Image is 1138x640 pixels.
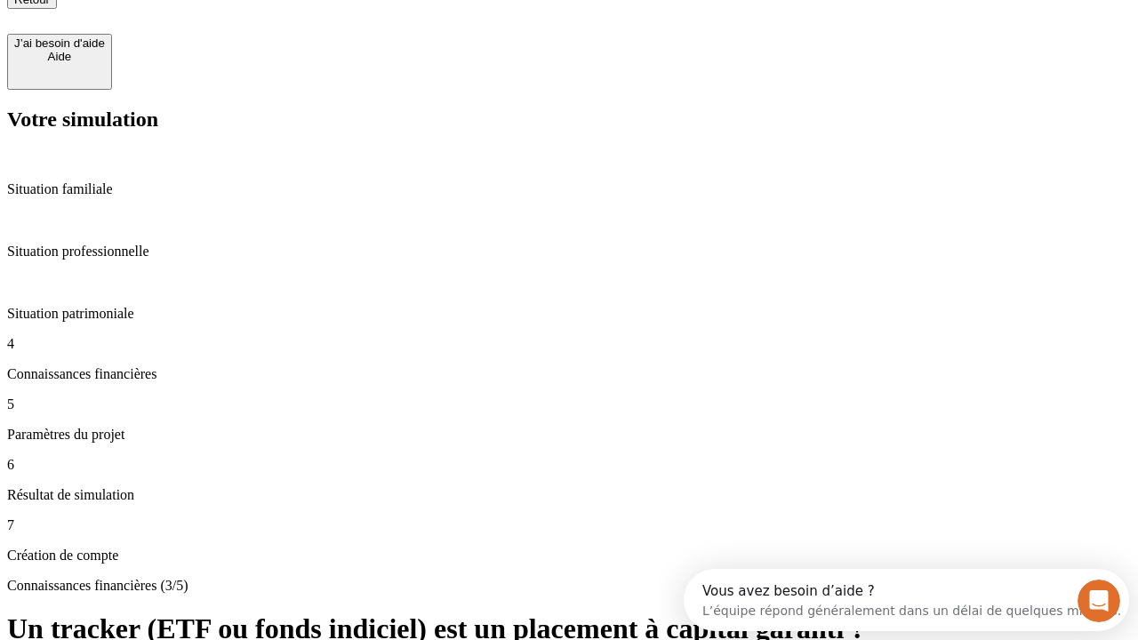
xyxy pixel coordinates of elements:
div: J’ai besoin d'aide [14,36,105,50]
p: Situation familiale [7,181,1131,197]
iframe: Intercom live chat discovery launcher [684,569,1129,631]
p: Situation patrimoniale [7,306,1131,322]
button: J’ai besoin d'aideAide [7,34,112,90]
div: Vous avez besoin d’aide ? [19,15,437,29]
p: Situation professionnelle [7,244,1131,260]
p: Connaissances financières (3/5) [7,578,1131,594]
h2: Votre simulation [7,108,1131,132]
p: Résultat de simulation [7,487,1131,503]
div: Ouvrir le Messenger Intercom [7,7,490,56]
div: L’équipe répond généralement dans un délai de quelques minutes. [19,29,437,48]
p: Création de compte [7,548,1131,564]
p: 5 [7,396,1131,412]
div: Aide [14,50,105,63]
p: 6 [7,457,1131,473]
p: Connaissances financières [7,366,1131,382]
p: 4 [7,336,1131,352]
p: 7 [7,517,1131,533]
iframe: Intercom live chat [1078,580,1120,622]
p: Paramètres du projet [7,427,1131,443]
